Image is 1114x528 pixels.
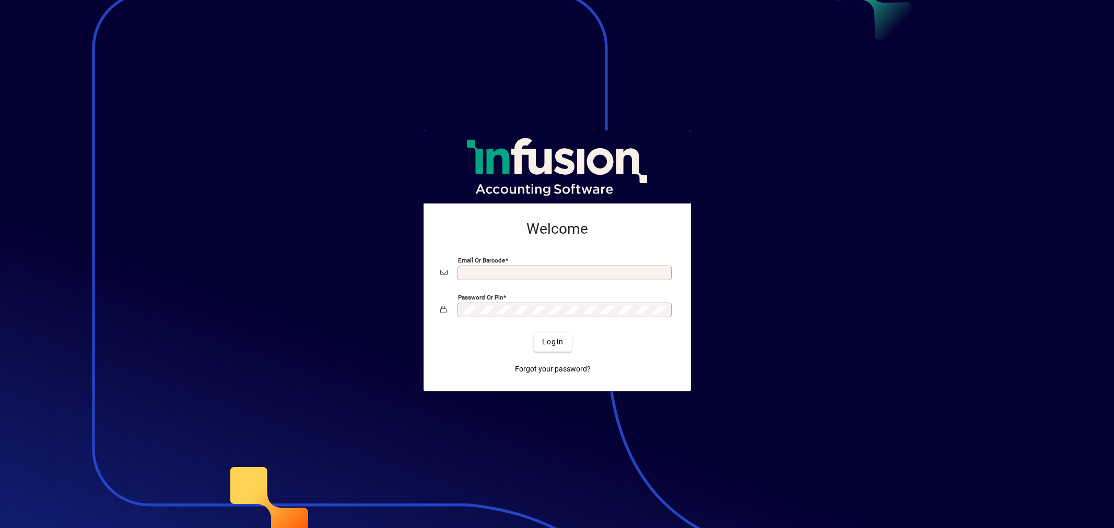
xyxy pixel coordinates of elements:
[440,220,674,238] h2: Welcome
[534,333,572,352] button: Login
[515,364,591,375] span: Forgot your password?
[458,293,503,301] mat-label: Password or Pin
[458,256,505,263] mat-label: Email or Barcode
[542,337,564,347] span: Login
[511,360,595,379] a: Forgot your password?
